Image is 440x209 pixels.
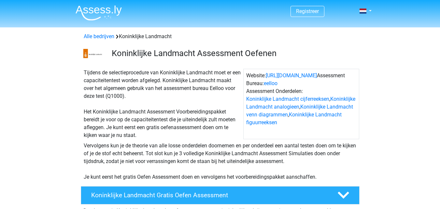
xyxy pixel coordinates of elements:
h3: Koninklijke Landmacht Assessment Oefenen [112,48,354,58]
a: Koninklijke Landmacht cijferreeksen [246,96,329,102]
div: Tijdens de selectieprocedure van Koninklijke Landmacht moet er een capaciteitentest worden afgele... [81,69,243,139]
div: Vervolgens kun je de theorie van alle losse onderdelen doornemen en per onderdeel een aantal test... [81,142,359,181]
a: [URL][DOMAIN_NAME] [266,72,317,79]
a: Koninklijke Landmacht Gratis Oefen Assessment [78,186,362,204]
a: eelloo [264,80,277,86]
a: Koninklijke Landmacht analogieen [246,96,355,110]
a: Koninklijke Landmacht venn diagrammen [246,104,353,118]
img: Assessly [76,5,122,21]
a: Registreer [296,8,319,14]
a: Koninklijke Landmacht figuurreeksen [246,112,342,126]
div: Koninklijke Landmacht [81,33,359,40]
h4: Koninklijke Landmacht Gratis Oefen Assessment [91,191,327,199]
a: Alle bedrijven [84,33,114,39]
div: Website: Assessment Bureau: Assessment Onderdelen: , , , [243,69,359,139]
